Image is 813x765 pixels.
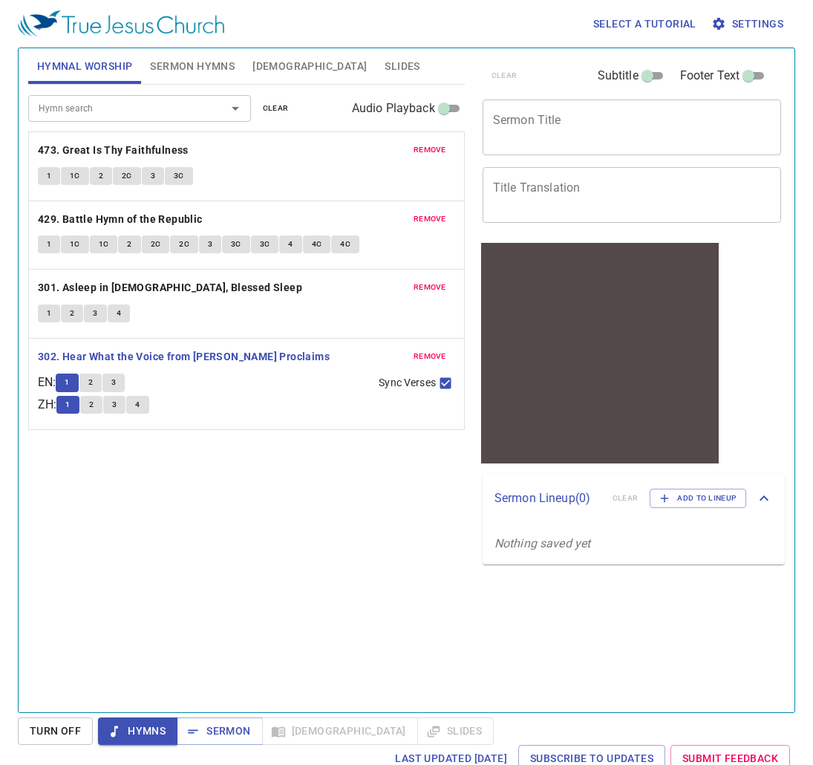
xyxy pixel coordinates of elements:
[103,396,125,414] button: 3
[135,398,140,411] span: 4
[414,350,446,363] span: remove
[708,10,789,38] button: Settings
[99,169,103,183] span: 2
[598,67,639,85] span: Subtitle
[61,305,83,322] button: 2
[61,167,89,185] button: 1C
[38,141,191,160] button: 473. Great Is Thy Faithfulness
[111,376,116,389] span: 3
[38,167,60,185] button: 1
[70,169,80,183] span: 1C
[127,238,131,251] span: 2
[405,210,455,228] button: remove
[38,279,302,297] b: 301. Asleep in [DEMOGRAPHIC_DATA], Blessed Sleep
[483,474,785,523] div: Sermon Lineup(0)clearAdd to Lineup
[89,398,94,411] span: 2
[405,141,455,159] button: remove
[88,376,93,389] span: 2
[84,305,106,322] button: 3
[79,374,102,391] button: 2
[65,376,69,389] span: 1
[174,169,184,183] span: 3C
[208,238,212,251] span: 3
[99,238,109,251] span: 1C
[680,67,740,85] span: Footer Text
[38,348,333,366] button: 302. Hear What the Voice from [PERSON_NAME] Proclaims
[18,717,93,745] button: Turn Off
[108,305,130,322] button: 4
[414,212,446,226] span: remove
[199,235,221,253] button: 3
[225,98,246,119] button: Open
[303,235,331,253] button: 4C
[122,169,132,183] span: 2C
[38,141,189,160] b: 473. Great Is Thy Faithfulness
[331,235,359,253] button: 4C
[254,100,298,117] button: clear
[379,375,435,391] span: Sync Verses
[37,57,133,76] span: Hymnal Worship
[587,10,702,38] button: Select a tutorial
[414,281,446,294] span: remove
[38,348,330,366] b: 302. Hear What the Voice from [PERSON_NAME] Proclaims
[56,396,79,414] button: 1
[47,169,51,183] span: 1
[38,210,203,229] b: 429. Battle Hymn of the Republic
[494,536,591,550] i: Nothing saved yet
[90,235,118,253] button: 1C
[385,57,419,76] span: Slides
[47,307,51,320] span: 1
[177,717,262,745] button: Sermon
[112,398,117,411] span: 3
[61,235,89,253] button: 1C
[252,57,367,76] span: [DEMOGRAPHIC_DATA]
[414,143,446,157] span: remove
[593,15,696,33] span: Select a tutorial
[260,238,270,251] span: 3C
[38,279,305,297] button: 301. Asleep in [DEMOGRAPHIC_DATA], Blessed Sleep
[179,238,189,251] span: 2C
[110,722,166,740] span: Hymns
[659,492,737,505] span: Add to Lineup
[405,279,455,296] button: remove
[650,489,746,508] button: Add to Lineup
[117,307,121,320] span: 4
[231,238,241,251] span: 3C
[312,238,322,251] span: 4C
[340,238,350,251] span: 4C
[47,238,51,251] span: 1
[38,374,56,391] p: EN :
[494,489,601,507] p: Sermon Lineup ( 0 )
[113,167,141,185] button: 2C
[142,235,170,253] button: 2C
[151,169,155,183] span: 3
[288,238,293,251] span: 4
[222,235,250,253] button: 3C
[30,722,81,740] span: Turn Off
[165,167,193,185] button: 3C
[38,305,60,322] button: 1
[170,235,198,253] button: 2C
[189,722,250,740] span: Sermon
[93,307,97,320] span: 3
[65,398,70,411] span: 1
[251,235,279,253] button: 3C
[90,167,112,185] button: 2
[102,374,125,391] button: 3
[38,210,205,229] button: 429. Battle Hymn of the Republic
[477,238,723,468] iframe: from-child
[405,348,455,365] button: remove
[118,235,140,253] button: 2
[38,235,60,253] button: 1
[126,396,148,414] button: 4
[352,100,435,117] span: Audio Playback
[279,235,301,253] button: 4
[56,374,78,391] button: 1
[18,10,224,37] img: True Jesus Church
[70,307,74,320] span: 2
[38,396,56,414] p: ZH :
[151,238,161,251] span: 2C
[70,238,80,251] span: 1C
[150,57,235,76] span: Sermon Hymns
[263,102,289,115] span: clear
